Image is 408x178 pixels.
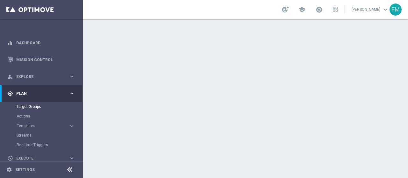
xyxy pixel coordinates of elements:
[298,6,305,13] span: school
[7,51,75,68] div: Mission Control
[69,90,75,96] i: keyboard_arrow_right
[69,155,75,161] i: keyboard_arrow_right
[16,92,69,96] span: Plan
[382,6,389,13] span: keyboard_arrow_down
[16,156,69,160] span: Execute
[6,167,12,173] i: settings
[16,34,75,51] a: Dashboard
[7,155,13,161] i: play_circle_outline
[69,74,75,80] i: keyboard_arrow_right
[7,57,75,62] button: Mission Control
[17,123,75,128] button: Templates keyboard_arrow_right
[16,75,69,79] span: Explore
[17,131,82,140] div: Streams
[17,133,66,138] a: Streams
[7,91,75,96] button: gps_fixed Plan keyboard_arrow_right
[15,168,35,172] a: Settings
[17,121,82,131] div: Templates
[7,74,75,79] button: person_search Explore keyboard_arrow_right
[17,124,62,128] span: Templates
[351,5,390,14] a: [PERSON_NAME]keyboard_arrow_down
[69,123,75,129] i: keyboard_arrow_right
[17,142,66,147] a: Realtime Triggers
[7,155,69,161] div: Execute
[7,91,69,96] div: Plan
[390,4,402,16] div: FM
[17,102,82,111] div: Target Groups
[17,124,69,128] div: Templates
[17,114,66,119] a: Actions
[17,104,66,109] a: Target Groups
[7,91,13,96] i: gps_fixed
[7,40,13,46] i: equalizer
[7,74,13,80] i: person_search
[7,40,75,46] button: equalizer Dashboard
[17,140,82,150] div: Realtime Triggers
[7,34,75,51] div: Dashboard
[17,111,82,121] div: Actions
[7,74,69,80] div: Explore
[7,156,75,161] button: play_circle_outline Execute keyboard_arrow_right
[16,51,75,68] a: Mission Control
